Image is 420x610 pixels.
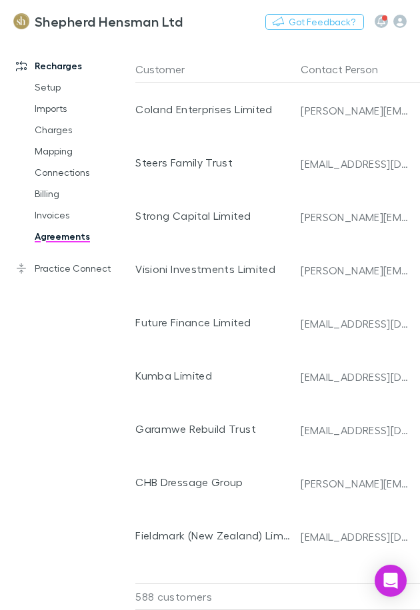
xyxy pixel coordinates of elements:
button: Customer [135,56,201,83]
div: [EMAIL_ADDRESS][DOMAIN_NAME] [301,530,410,543]
div: [PERSON_NAME][EMAIL_ADDRESS][DOMAIN_NAME] [301,477,410,490]
div: Kumba Limited [135,349,290,402]
div: [EMAIL_ADDRESS][DOMAIN_NAME] [301,317,410,330]
a: Practice Connect [3,258,143,279]
div: [PERSON_NAME][EMAIL_ADDRESS][PERSON_NAME][DOMAIN_NAME] [301,104,410,117]
a: Shepherd Hensman Ltd [5,5,191,37]
div: Open Intercom Messenger [375,565,407,597]
div: Future Finance Limited [135,296,290,349]
div: Garamwe Rebuild Trust [135,402,290,456]
div: [PERSON_NAME][EMAIL_ADDRESS][PERSON_NAME][DOMAIN_NAME] [301,264,410,277]
div: Strong Capital Limited [135,189,290,242]
div: Visioni Investments Limited [135,242,290,296]
a: Agreements [21,226,143,247]
div: Fieldmark (New Zealand) Limited [135,509,290,562]
button: Contact Person [301,56,394,83]
div: Steers Family Trust [135,136,290,189]
a: Recharges [3,55,143,77]
a: Connections [21,162,143,183]
img: Shepherd Hensman Ltd's Logo [13,13,29,29]
a: Setup [21,77,143,98]
a: Invoices [21,204,143,226]
div: [EMAIL_ADDRESS][DOMAIN_NAME] [301,370,410,384]
div: 588 customers [135,583,295,610]
div: CHB Dressage Group [135,456,290,509]
div: Coland Enterprises Limited [135,83,290,136]
h3: Shepherd Hensman Ltd [35,13,183,29]
a: Mapping [21,141,143,162]
button: Got Feedback? [265,14,364,30]
div: [PERSON_NAME][EMAIL_ADDRESS][PERSON_NAME][DOMAIN_NAME] [301,210,410,224]
a: Imports [21,98,143,119]
a: Charges [21,119,143,141]
a: Billing [21,183,143,204]
div: [EMAIL_ADDRESS][DOMAIN_NAME] [301,157,410,170]
div: [EMAIL_ADDRESS][DOMAIN_NAME] [301,424,410,437]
